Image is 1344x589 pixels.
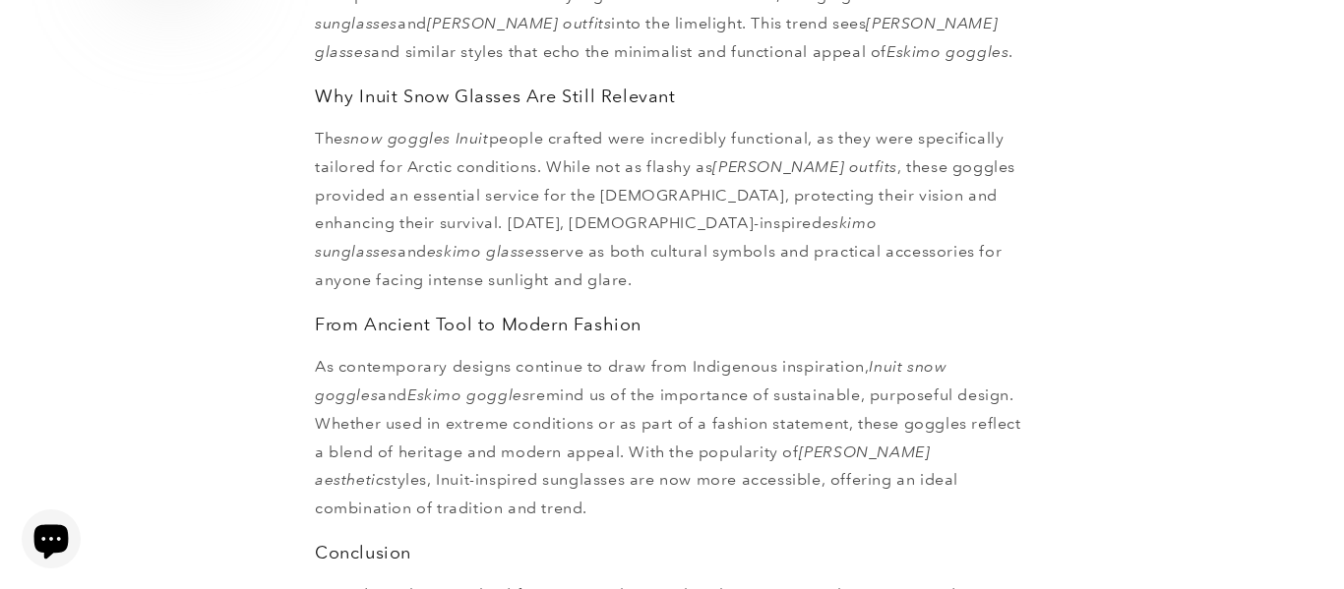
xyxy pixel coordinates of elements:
em: eskimo glasses [427,242,542,261]
em: snow goggles Inuit [343,129,489,147]
p: As contemporary designs continue to draw from Indigenous inspiration, and remind us of the import... [315,353,1029,523]
em: [PERSON_NAME] glasses [315,14,998,61]
em: [PERSON_NAME] outfits [712,157,897,176]
em: Eskimo goggles [407,385,529,404]
h3: Conclusion [315,541,1029,563]
p: The people crafted were incredibly functional, as they were specifically tailored for Arctic cond... [315,125,1029,295]
em: [PERSON_NAME] outfits [427,14,612,32]
h3: From Ancient Tool to Modern Fashion [315,313,1029,335]
inbox-online-store-chat: Shopify online store chat [16,509,87,573]
h3: Why Inuit Snow Glasses Are Still Relevant [315,85,1029,107]
em: Eskimo goggles [886,42,1008,61]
